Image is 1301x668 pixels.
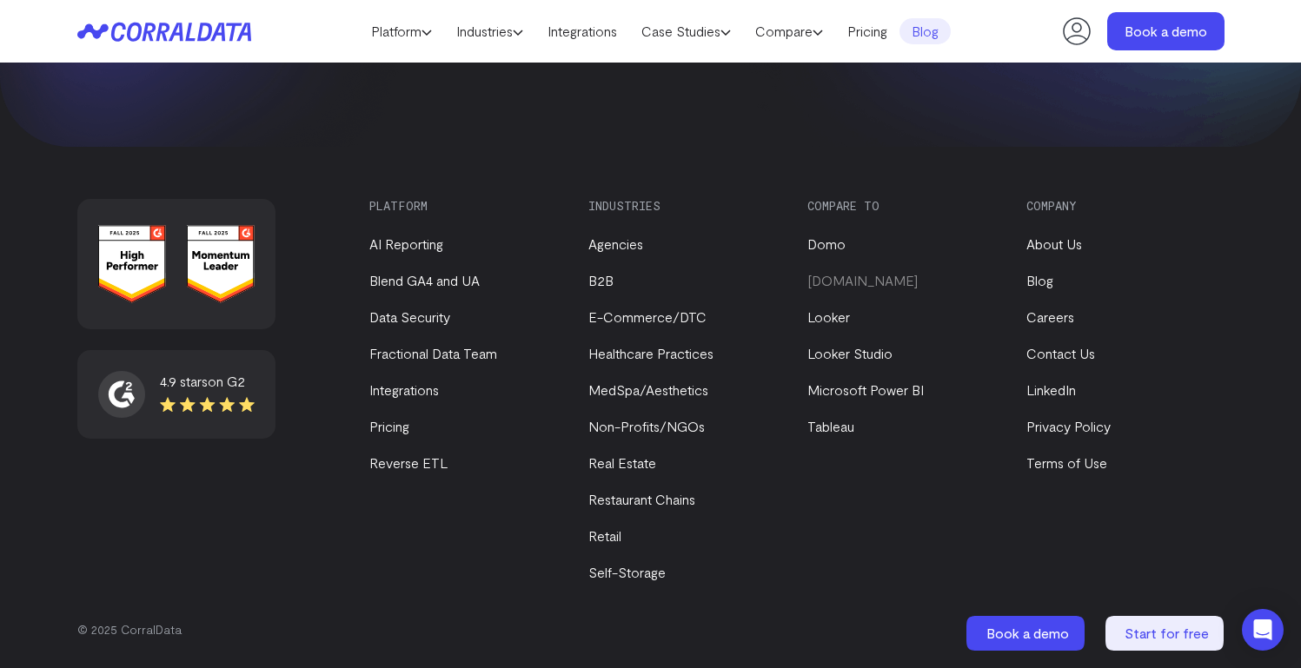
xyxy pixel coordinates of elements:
[1105,616,1227,651] a: Start for free
[444,18,535,44] a: Industries
[629,18,743,44] a: Case Studies
[807,345,893,361] a: Looker Studio
[807,418,854,434] a: Tableau
[369,345,497,361] a: Fractional Data Team
[369,418,409,434] a: Pricing
[807,199,997,213] h3: Compare to
[588,381,708,398] a: MedSpa/Aesthetics
[369,454,448,471] a: Reverse ETL
[588,454,656,471] a: Real Estate
[966,616,1088,651] a: Book a demo
[369,199,559,213] h3: Platform
[588,199,778,213] h3: Industries
[1026,235,1082,252] a: About Us
[77,621,1225,638] p: © 2025 CorralData
[1026,199,1216,213] h3: Company
[807,272,918,288] a: [DOMAIN_NAME]
[1125,625,1209,641] span: Start for free
[743,18,835,44] a: Compare
[588,308,707,325] a: E-Commerce/DTC
[369,272,480,288] a: Blend GA4 and UA
[588,235,643,252] a: Agencies
[535,18,629,44] a: Integrations
[899,18,951,44] a: Blog
[1026,308,1074,325] a: Careers
[588,345,714,361] a: Healthcare Practices
[1026,345,1095,361] a: Contact Us
[588,418,705,434] a: Non-Profits/NGOs
[807,235,846,252] a: Domo
[359,18,444,44] a: Platform
[1107,12,1225,50] a: Book a demo
[98,371,255,418] a: 4.9 starson G2
[1026,418,1111,434] a: Privacy Policy
[588,527,621,544] a: Retail
[807,381,924,398] a: Microsoft Power BI
[588,272,614,288] a: B2B
[807,308,850,325] a: Looker
[588,564,666,580] a: Self-Storage
[208,373,245,389] span: on G2
[369,308,450,325] a: Data Security
[835,18,899,44] a: Pricing
[1026,454,1107,471] a: Terms of Use
[369,381,439,398] a: Integrations
[1026,272,1053,288] a: Blog
[1026,381,1076,398] a: LinkedIn
[369,235,443,252] a: AI Reporting
[986,625,1069,641] span: Book a demo
[1242,609,1284,651] div: Open Intercom Messenger
[588,491,695,507] a: Restaurant Chains
[160,371,255,392] div: 4.9 stars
